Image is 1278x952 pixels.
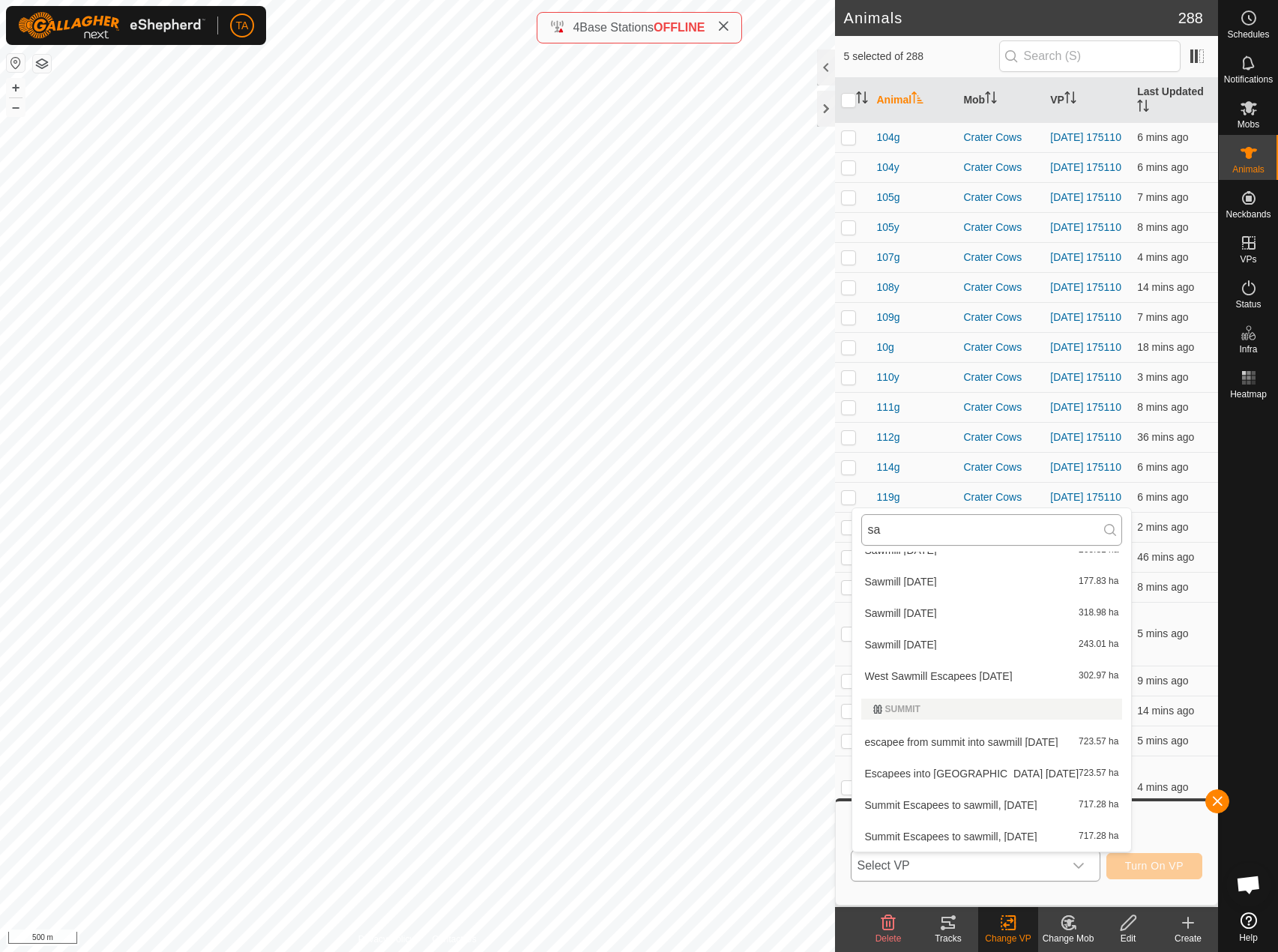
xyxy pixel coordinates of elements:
span: Turn On VP [1125,860,1184,872]
button: Map Layers [33,55,51,73]
span: 5 selected of 288 [844,49,999,64]
h2: Animals [844,9,1178,27]
span: VPs [1240,255,1256,264]
span: 111g [877,400,900,415]
span: 4 [573,21,579,34]
th: VP [1044,78,1131,123]
span: 31 Aug 2025, 3:08 pm [1137,551,1194,563]
span: 31 Aug 2025, 3:51 pm [1137,251,1188,263]
span: 31 Aug 2025, 3:46 pm [1137,675,1188,687]
p-sorticon: Activate to sort [856,94,868,106]
span: 31 Aug 2025, 3:52 pm [1137,521,1188,533]
span: Neckbands [1226,210,1271,219]
li: Escapees into Sawmill August 31, 2025 [852,759,1132,789]
span: 177.83 ha [1079,576,1118,587]
a: [DATE] 175110 [1050,161,1121,173]
div: Create [1158,932,1218,945]
span: 31 Aug 2025, 3:37 pm [1137,341,1194,353]
div: Crater Cows [963,489,1038,505]
span: 31 Aug 2025, 3:41 pm [1137,705,1194,717]
span: 109g [877,310,900,325]
p-sorticon: Activate to sort [1064,94,1076,106]
span: 112g [877,430,900,445]
span: 243.01 ha [1079,639,1118,650]
span: Help [1239,933,1258,942]
span: 31 Aug 2025, 3:48 pm [1137,191,1188,203]
span: OFFLINE [654,21,705,34]
span: Heatmap [1230,390,1267,399]
button: Turn On VP [1106,853,1202,879]
span: 105g [877,190,900,205]
div: Edit [1098,932,1158,945]
div: Crater Cows [963,460,1038,475]
input: Search (S) [999,40,1181,72]
span: 31 Aug 2025, 3:49 pm [1137,461,1188,473]
span: 31 Aug 2025, 3:41 pm [1137,281,1194,293]
li: Summit Escapees to sawmill, August 23, 2025 [852,822,1132,852]
a: [DATE] 175110 [1050,491,1121,503]
a: [DATE] 175110 [1050,281,1121,293]
span: West Sawmill Escapees [DATE] [865,671,1013,681]
th: Last Updated [1131,78,1218,123]
li: escapee from summit into sawmill august 30, 2025 [852,727,1132,757]
p-sorticon: Activate to sort [985,94,997,106]
span: 10g [877,340,894,355]
span: Infra [1239,345,1257,354]
span: Animals [1232,165,1265,174]
span: Sawmill [DATE] [865,576,937,587]
div: Crater Cows [963,190,1038,205]
span: 31 Aug 2025, 3:48 pm [1137,161,1188,173]
p-sorticon: Activate to sort [911,94,923,106]
span: Mobs [1238,120,1259,129]
a: [DATE] 175110 [1050,341,1121,353]
span: 717.28 ha [1079,800,1118,810]
span: Escapees into [GEOGRAPHIC_DATA] [DATE] [865,768,1079,779]
th: Animal [871,78,958,123]
div: Tracks [918,932,978,945]
button: + [7,79,25,97]
span: Delete [875,933,902,944]
button: Reset Map [7,54,25,72]
span: 31 Aug 2025, 3:50 pm [1137,627,1188,639]
span: 717.28 ha [1079,831,1118,842]
span: 31 Aug 2025, 3:19 pm [1137,431,1194,443]
span: Sawmill [DATE] [865,608,937,618]
a: [DATE] 175110 [1050,401,1121,413]
span: 31 Aug 2025, 3:51 pm [1137,781,1188,793]
div: Crater Cows [963,280,1038,295]
span: TA [236,18,249,34]
span: Status [1235,300,1261,309]
li: Sawmill June 8, 2025 [852,598,1132,628]
span: Notifications [1224,75,1273,84]
span: Summit Escapees to sawmill, [DATE] [865,831,1037,842]
a: Help [1219,906,1278,948]
div: Crater Cows [963,220,1038,235]
span: 31 Aug 2025, 3:47 pm [1137,401,1188,413]
li: Sawmill May 20, 2025 [852,630,1132,660]
p-sorticon: Activate to sort [1137,102,1149,114]
span: Sawmill [DATE] [865,639,937,650]
a: [DATE] 175110 [1050,461,1121,473]
button: – [7,98,25,116]
div: Crater Cows [963,370,1038,385]
span: Base Stations [579,21,654,34]
div: dropdown trigger [1064,851,1094,881]
span: 108y [877,280,899,295]
li: Sawmill June 14, 2025 [852,567,1132,597]
span: 288 [1178,7,1203,29]
img: Gallagher Logo [18,12,205,39]
span: 110y [877,370,899,385]
div: Crater Cows [963,340,1038,355]
li: Summit Escapees to sawmill, August 22, 2025 [852,790,1132,820]
div: Crater Cows [963,250,1038,265]
a: Privacy Policy [358,933,415,946]
a: Contact Us [432,933,476,946]
span: 31 Aug 2025, 3:46 pm [1137,221,1188,233]
a: Open chat [1226,862,1271,907]
span: 31 Aug 2025, 3:48 pm [1137,311,1188,323]
a: [DATE] 175110 [1050,131,1121,143]
input: Search [861,514,1123,546]
div: Change VP [978,932,1038,945]
div: Crater Cows [963,400,1038,415]
span: 31 Aug 2025, 3:49 pm [1137,735,1188,747]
